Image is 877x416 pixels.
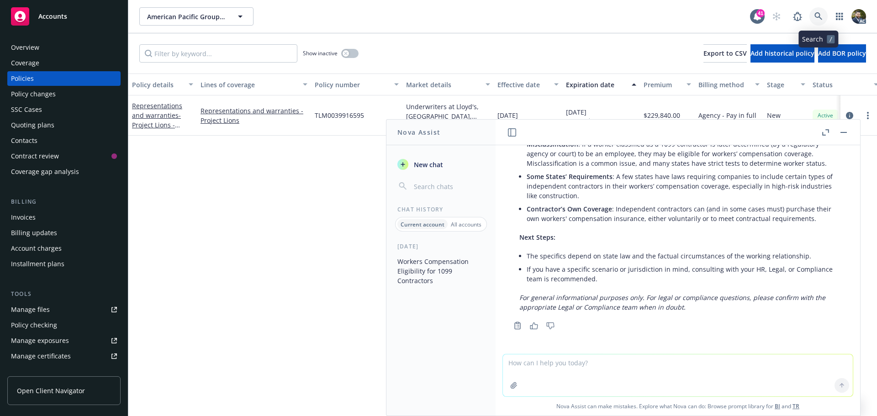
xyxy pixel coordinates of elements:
[7,4,121,29] a: Accounts
[566,117,595,123] div: non-recurring
[394,156,488,173] button: New chat
[128,74,197,95] button: Policy details
[11,226,57,240] div: Billing updates
[11,349,71,363] div: Manage certificates
[147,12,226,21] span: American Pacific Group - Project Lions
[451,221,481,228] p: All accounts
[816,111,835,120] span: Active
[792,402,799,410] a: TR
[11,241,62,256] div: Account charges
[809,7,828,26] a: Search
[11,164,79,179] div: Coverage gap analysis
[698,80,750,90] div: Billing method
[11,118,54,132] div: Quoting plans
[315,111,364,120] span: TLM0039916595
[7,133,121,148] a: Contacts
[644,80,681,90] div: Premium
[7,210,121,225] a: Invoices
[11,71,34,86] div: Policies
[775,402,780,410] a: BI
[406,80,480,90] div: Market details
[566,107,595,123] span: [DATE]
[767,111,781,120] span: New
[11,133,37,148] div: Contacts
[527,172,613,181] span: Some States’ Requirements
[513,321,522,330] svg: Copy to clipboard
[401,221,444,228] p: Current account
[7,40,121,55] a: Overview
[7,149,121,163] a: Contract review
[527,205,612,213] span: Contractor’s Own Coverage
[315,80,389,90] div: Policy number
[7,290,121,299] div: Tools
[695,74,763,95] button: Billing method
[132,80,183,90] div: Policy details
[7,56,121,70] a: Coverage
[566,80,626,90] div: Expiration date
[813,80,868,90] div: Status
[519,293,825,311] em: For general informational purposes only. For legal or compliance questions, please confirm with t...
[497,80,549,90] div: Effective date
[519,233,555,242] span: Next Steps:
[644,111,680,120] span: $229,840.00
[7,118,121,132] a: Quoting plans
[830,7,849,26] a: Switch app
[562,74,640,95] button: Expiration date
[527,170,836,202] li: : A few states have laws requiring companies to include certain types of independent contractors ...
[527,249,836,263] li: The specifics depend on state law and the factual circumstances of the working relationship.
[7,197,121,206] div: Billing
[38,13,67,20] span: Accounts
[7,102,121,117] a: SSC Cases
[17,386,85,395] span: Open Client Navigator
[397,127,440,137] h1: Nova Assist
[11,302,50,317] div: Manage files
[750,44,814,63] button: Add historical policy
[11,318,57,332] div: Policy checking
[640,74,695,95] button: Premium
[499,397,856,416] span: Nova Assist can make mistakes. Explore what Nova can do: Browse prompt library for and
[703,44,747,63] button: Export to CSV
[494,74,562,95] button: Effective date
[767,7,786,26] a: Start snowing
[11,40,39,55] div: Overview
[527,137,836,170] li: : If a worker classified as a 1099 contractor is later determined (by a regulatory agency or cour...
[394,254,488,288] button: Workers Compensation Eligibility for 1099 Contractors
[201,106,307,125] a: Representations and warranties - Project Lions
[11,364,57,379] div: Manage claims
[11,149,59,163] div: Contract review
[402,74,494,95] button: Market details
[7,364,121,379] a: Manage claims
[201,80,297,90] div: Lines of coverage
[818,49,866,58] span: Add BOR policy
[11,56,39,70] div: Coverage
[139,44,297,63] input: Filter by keyword...
[197,74,311,95] button: Lines of coverage
[763,74,809,95] button: Stage
[7,257,121,271] a: Installment plans
[703,49,747,58] span: Export to CSV
[7,87,121,101] a: Policy changes
[386,205,496,213] div: Chat History
[698,111,756,120] span: Agency - Pay in full
[11,102,42,117] div: SSC Cases
[139,7,254,26] button: American Pacific Group - Project Lions
[7,333,121,348] span: Manage exposures
[862,110,873,121] a: more
[11,87,56,101] div: Policy changes
[11,257,64,271] div: Installment plans
[11,333,69,348] div: Manage exposures
[851,9,866,24] img: photo
[406,102,490,121] div: Underwriters at Lloyd's, [GEOGRAPHIC_DATA], [PERSON_NAME] of London, CFC Underwriting
[7,164,121,179] a: Coverage gap analysis
[844,110,855,121] a: circleInformation
[7,226,121,240] a: Billing updates
[7,71,121,86] a: Policies
[543,319,558,332] button: Thumbs down
[7,349,121,363] a: Manage certificates
[11,210,36,225] div: Invoices
[386,242,496,250] div: [DATE]
[750,49,814,58] span: Add historical policy
[412,180,485,193] input: Search chats
[818,44,866,63] button: Add BOR policy
[7,302,121,317] a: Manage files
